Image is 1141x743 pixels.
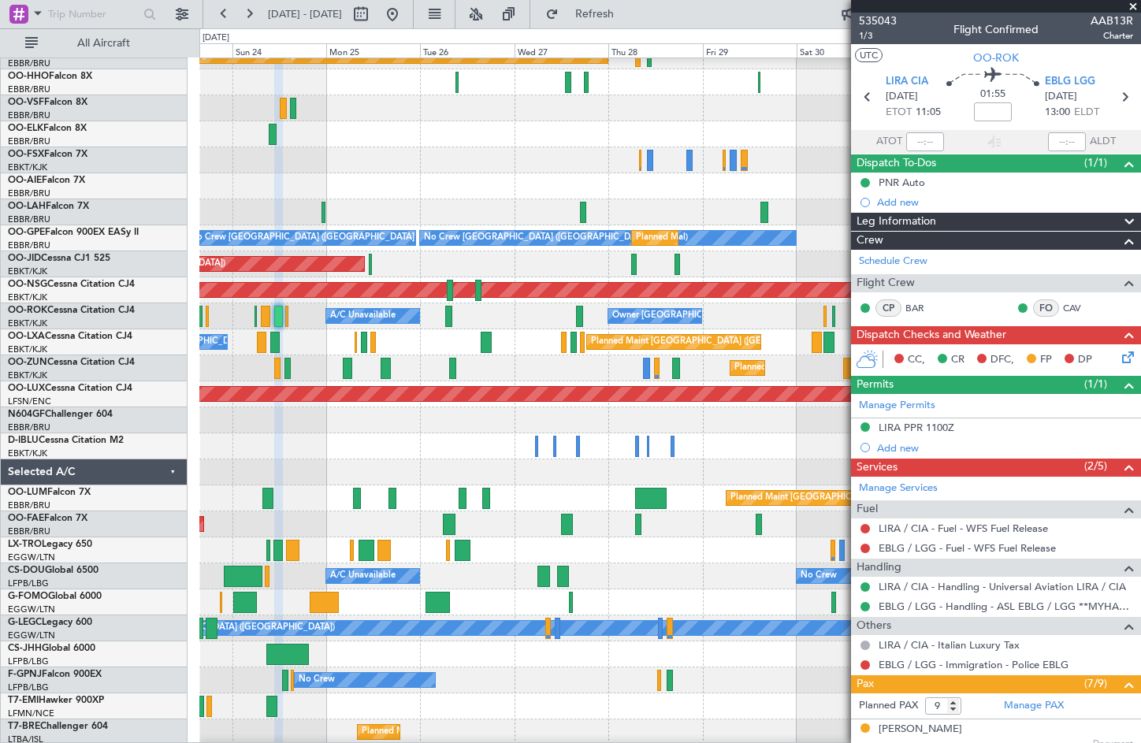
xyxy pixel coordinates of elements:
[8,540,42,549] span: LX-TRO
[8,306,47,315] span: OO-ROK
[8,722,40,731] span: T7-BRE
[8,358,47,367] span: OO-ZUN
[859,398,935,414] a: Manage Permits
[8,670,102,679] a: F-GPNJFalcon 900EX
[330,564,396,588] div: A/C Unavailable
[1091,29,1133,43] span: Charter
[8,410,45,419] span: N604GF
[1084,675,1107,692] span: (7/9)
[8,514,44,523] span: OO-FAE
[424,226,688,250] div: No Crew [GEOGRAPHIC_DATA] ([GEOGRAPHIC_DATA] National)
[1045,74,1095,90] span: EBLG LGG
[8,722,108,731] a: T7-BREChallenger 604
[203,32,229,45] div: [DATE]
[8,188,50,199] a: EBBR/BRU
[951,352,964,368] span: CR
[1045,89,1077,105] span: [DATE]
[299,668,335,692] div: No Crew
[8,110,50,121] a: EBBR/BRU
[8,370,47,381] a: EBKT/KJK
[8,98,87,107] a: OO-VSFFalcon 8X
[8,280,47,289] span: OO-NSG
[886,89,918,105] span: [DATE]
[8,344,47,355] a: EBKT/KJK
[8,332,45,341] span: OO-LXA
[857,675,874,693] span: Pax
[857,326,1006,344] span: Dispatch Checks and Weather
[876,134,902,150] span: ATOT
[8,436,39,445] span: D-IBLU
[916,105,941,121] span: 11:05
[879,658,1069,671] a: EBLG / LGG - Immigration - Police EBLG
[8,228,45,237] span: OO-GPE
[859,29,897,43] span: 1/3
[859,13,897,29] span: 535043
[515,43,608,58] div: Wed 27
[8,526,50,537] a: EBBR/BRU
[8,682,49,693] a: LFPB/LBG
[1045,105,1070,121] span: 13:00
[8,254,110,263] a: OO-JIDCessna CJ1 525
[48,2,139,26] input: Trip Number
[879,522,1048,535] a: LIRA / CIA - Fuel - WFS Fuel Release
[886,105,912,121] span: ETOT
[908,352,925,368] span: CC,
[8,254,41,263] span: OO-JID
[8,384,45,393] span: OO-LUX
[41,38,166,49] span: All Aircraft
[8,396,51,407] a: LFSN/ENC
[8,436,124,445] a: D-IBLUCessna Citation M2
[1084,376,1107,392] span: (1/1)
[857,559,901,577] span: Handling
[538,2,633,27] button: Refresh
[879,580,1126,593] a: LIRA / CIA - Handling - Universal Aviation LIRA / CIA
[8,266,47,277] a: EBKT/KJK
[879,722,962,737] div: [PERSON_NAME]
[8,318,47,329] a: EBKT/KJK
[8,98,44,107] span: OO-VSF
[8,306,135,315] a: OO-ROKCessna Citation CJ4
[859,481,938,496] a: Manage Services
[797,43,890,58] div: Sat 30
[8,696,104,705] a: T7-EMIHawker 900XP
[886,74,928,90] span: LIRA CIA
[8,202,46,211] span: OO-LAH
[8,708,54,719] a: LFMN/NCE
[8,578,49,589] a: LFPB/LBG
[857,376,894,394] span: Permits
[8,604,55,615] a: EGGW/LTN
[879,638,1020,652] a: LIRA / CIA - Italian Luxury Tax
[8,566,98,575] a: CS-DOUGlobal 6500
[330,304,396,328] div: A/C Unavailable
[905,301,941,315] a: BAR
[990,352,1014,368] span: DFC,
[877,441,1133,455] div: Add new
[857,500,878,518] span: Fuel
[730,486,1016,510] div: Planned Maint [GEOGRAPHIC_DATA] ([GEOGRAPHIC_DATA] National)
[420,43,514,58] div: Tue 26
[8,136,50,147] a: EBBR/BRU
[326,43,420,58] div: Mon 25
[859,254,927,269] a: Schedule Crew
[8,500,50,511] a: EBBR/BRU
[562,9,628,20] span: Refresh
[8,618,92,627] a: G-LEGCLegacy 600
[980,87,1005,102] span: 01:55
[8,422,50,433] a: EBBR/BRU
[8,644,42,653] span: CS-JHH
[8,358,135,367] a: OO-ZUNCessna Citation CJ4
[8,488,91,497] a: OO-LUMFalcon 7X
[8,656,49,667] a: LFPB/LBG
[734,356,918,380] div: Planned Maint Kortrijk-[GEOGRAPHIC_DATA]
[703,43,797,58] div: Fri 29
[8,202,89,211] a: OO-LAHFalcon 7X
[879,541,1056,555] a: EBLG / LGG - Fuel - WFS Fuel Release
[608,43,702,58] div: Thu 28
[8,72,49,81] span: OO-HHO
[8,630,55,641] a: EGGW/LTN
[8,58,50,69] a: EBBR/BRU
[855,48,883,62] button: UTC
[591,330,876,354] div: Planned Maint [GEOGRAPHIC_DATA] ([GEOGRAPHIC_DATA] National)
[8,618,42,627] span: G-LEGC
[190,226,454,250] div: No Crew [GEOGRAPHIC_DATA] ([GEOGRAPHIC_DATA] National)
